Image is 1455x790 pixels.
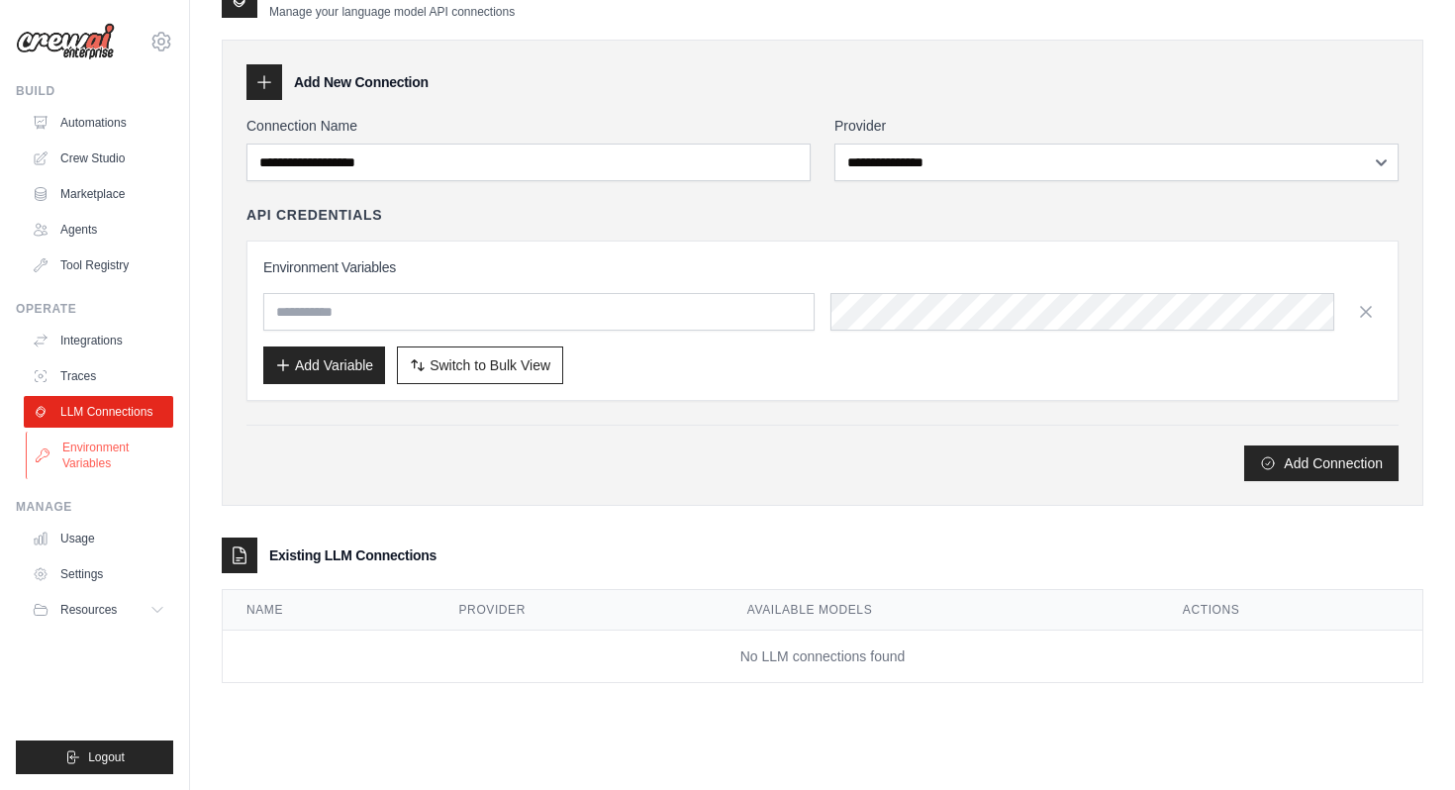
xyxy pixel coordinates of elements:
[24,360,173,392] a: Traces
[294,72,429,92] h3: Add New Connection
[16,499,173,515] div: Manage
[724,590,1159,631] th: Available Models
[263,257,1382,277] h3: Environment Variables
[24,396,173,428] a: LLM Connections
[26,432,175,479] a: Environment Variables
[60,602,117,618] span: Resources
[24,558,173,590] a: Settings
[223,631,1422,683] td: No LLM connections found
[16,741,173,774] button: Logout
[246,205,382,225] h4: API Credentials
[436,590,724,631] th: Provider
[16,301,173,317] div: Operate
[263,346,385,384] button: Add Variable
[24,178,173,210] a: Marketplace
[24,325,173,356] a: Integrations
[24,594,173,626] button: Resources
[1159,590,1422,631] th: Actions
[24,249,173,281] a: Tool Registry
[430,355,550,375] span: Switch to Bulk View
[24,214,173,246] a: Agents
[269,4,515,20] p: Manage your language model API connections
[24,523,173,554] a: Usage
[16,83,173,99] div: Build
[24,107,173,139] a: Automations
[223,590,436,631] th: Name
[397,346,563,384] button: Switch to Bulk View
[834,116,1399,136] label: Provider
[1244,445,1399,481] button: Add Connection
[246,116,811,136] label: Connection Name
[269,545,436,565] h3: Existing LLM Connections
[88,749,125,765] span: Logout
[16,23,115,60] img: Logo
[24,143,173,174] a: Crew Studio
